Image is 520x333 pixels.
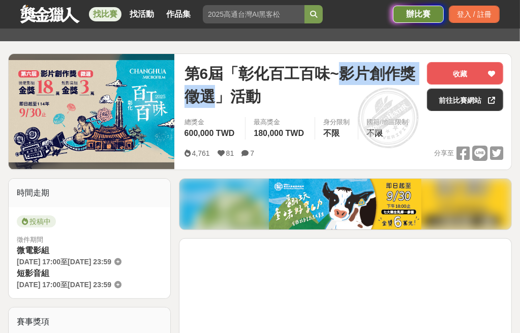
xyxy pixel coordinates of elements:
input: 2025高通台灣AI黑客松 [203,5,304,23]
span: 7 [250,149,254,157]
span: 短影音組 [17,269,49,277]
span: 81 [226,149,234,157]
span: 最高獎金 [254,117,307,127]
div: 登入 / 註冊 [449,6,500,23]
a: 作品集 [162,7,195,21]
span: 分享至 [434,146,454,161]
span: 4,761 [192,149,210,157]
span: 微電影組 [17,246,49,255]
div: 身分限制 [323,117,350,127]
a: 辦比賽 [393,6,444,23]
span: 180,000 TWD [254,129,304,137]
span: 600,000 TWD [185,129,235,137]
span: 徵件期間 [17,236,43,243]
span: 至 [60,258,68,266]
span: 第6屆「彰化百工百味~影片創作獎徵選」活動 [185,62,419,108]
span: [DATE] 17:00 [17,258,60,266]
span: 不限 [323,129,340,137]
a: 找活動 [126,7,158,21]
span: [DATE] 23:59 [68,281,111,289]
img: Cover Image [9,60,174,162]
a: 前往比賽網站 [427,89,503,111]
button: 收藏 [427,62,503,85]
span: 投稿中 [17,215,56,228]
span: [DATE] 23:59 [68,258,111,266]
span: 至 [60,281,68,289]
img: fa09d9ae-94aa-4536-9352-67357bc4fb01.jpg [269,179,421,230]
span: [DATE] 17:00 [17,281,60,289]
a: 找比賽 [89,7,121,21]
span: 總獎金 [185,117,237,127]
div: 時間走期 [9,179,170,207]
